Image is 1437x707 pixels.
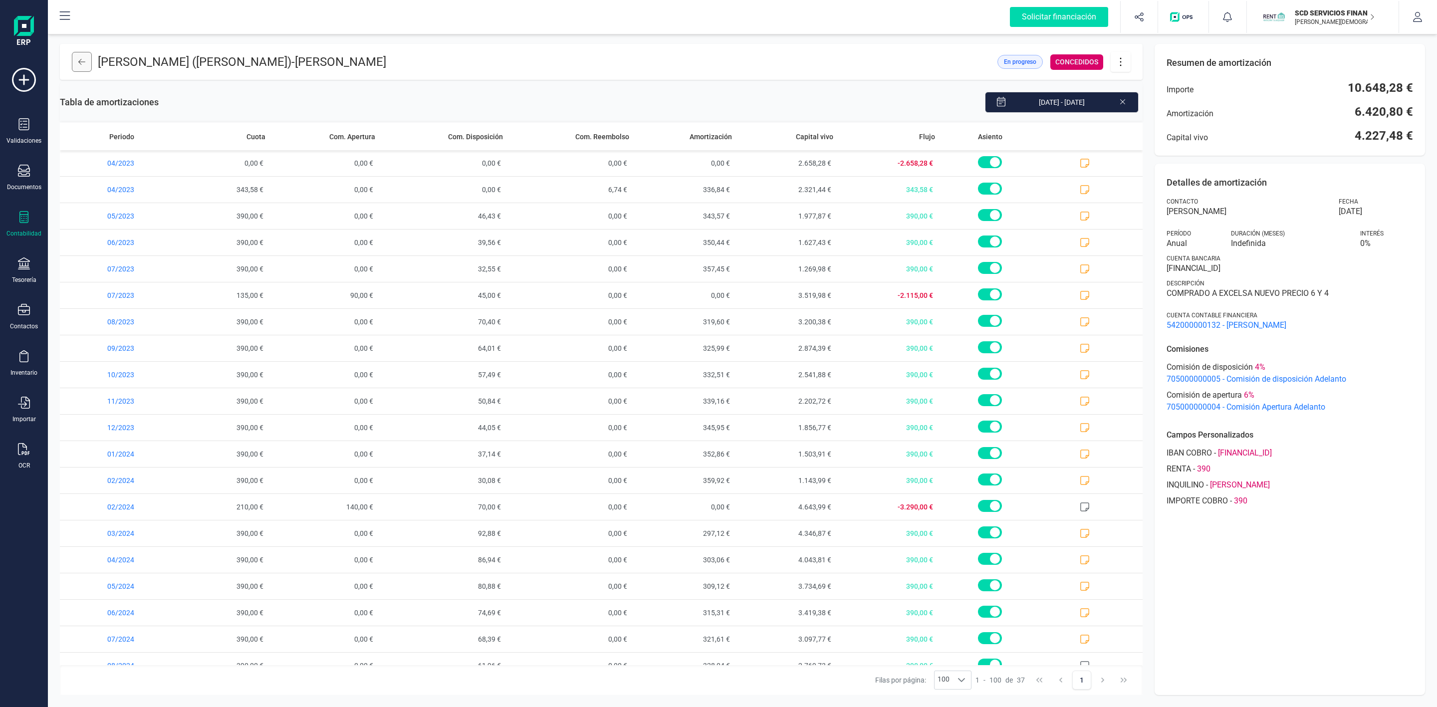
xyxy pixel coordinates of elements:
span: 303,06 € [633,547,736,573]
span: Com. Apertura [329,132,375,142]
span: INQUILINO [1167,479,1204,491]
span: RENTA [1167,463,1191,475]
span: 0,00 € [269,256,379,282]
div: Contactos [10,322,38,330]
span: 343,58 € [168,177,269,203]
span: IMPORTE COBRO [1167,495,1228,507]
div: Inventario [10,369,37,377]
span: 705000000005 - Comisión de disposición Adelanto [1167,373,1413,385]
span: 08/2023 [60,309,168,335]
span: 0,00 € [269,362,379,388]
span: 0,00 € [269,626,379,652]
span: 343,58 € [837,177,939,203]
div: - [1167,495,1413,507]
span: 1.143,99 € [736,468,838,493]
span: -2.658,28 € [837,150,939,176]
span: 0,00 € [269,388,379,414]
span: 4 % [1255,361,1265,373]
span: 0,00 € [507,573,633,599]
span: 390,00 € [168,335,269,361]
span: 0,00 € [507,335,633,361]
span: 05/2024 [60,573,168,599]
span: 315,31 € [633,600,736,626]
span: 390,00 € [168,415,269,441]
button: Next Page [1093,671,1112,690]
span: 390,00 € [837,653,939,679]
span: 390,00 € [168,256,269,282]
span: 0,00 € [633,494,736,520]
span: 390,00 € [837,573,939,599]
img: Logo de OPS [1170,12,1197,22]
span: 57,49 € [379,362,507,388]
span: 2.769,73 € [736,653,838,679]
span: 0,00 € [507,150,633,176]
span: 64,01 € [379,335,507,361]
span: Amortización [690,132,732,142]
span: 0,00 € [507,256,633,282]
span: 390,00 € [837,335,939,361]
span: 390,00 € [168,441,269,467]
span: 06/2024 [60,600,168,626]
span: 0,00 € [507,415,633,441]
span: 1.269,98 € [736,256,838,282]
span: 352,86 € [633,441,736,467]
span: 1.977,87 € [736,203,838,229]
button: Solicitar financiación [998,1,1120,33]
span: 332,51 € [633,362,736,388]
span: 0,00 € [269,203,379,229]
div: - [975,675,1025,685]
span: 0,00 € [269,573,379,599]
span: 02/2024 [60,468,168,493]
span: 0,00 € [269,600,379,626]
span: 0,00 € [507,441,633,467]
span: 0,00 € [269,468,379,493]
span: Tabla de amortizaciones [60,95,159,109]
span: 4.227,48 € [1355,128,1413,144]
div: - [1167,479,1413,491]
span: 0,00 € [507,362,633,388]
span: 390,00 € [837,415,939,441]
img: Logo Finanedi [14,16,34,48]
span: 0,00 € [507,468,633,493]
span: Comisión de apertura [1167,389,1242,401]
span: 3.200,38 € [736,309,838,335]
span: Período [1167,230,1191,237]
span: Interés [1360,230,1384,237]
span: Periodo [109,132,134,142]
span: 02/2024 [60,494,168,520]
span: 100 [989,675,1001,685]
span: -2.115,00 € [837,282,939,308]
span: 390,00 € [837,309,939,335]
span: 0,00 € [269,309,379,335]
p: Resumen de amortización [1167,56,1413,70]
span: [DATE] [1339,206,1362,218]
span: 0,00 € [507,203,633,229]
span: 0,00 € [269,230,379,255]
span: 390,00 € [168,653,269,679]
span: 80,88 € [379,573,507,599]
span: 37,14 € [379,441,507,467]
span: 390,00 € [168,547,269,573]
span: 0,00 € [269,177,379,203]
span: 390,00 € [837,230,939,255]
span: 0,00 € [507,600,633,626]
span: 390,00 € [837,203,939,229]
div: Documentos [7,183,41,191]
span: 0,00 € [507,230,633,255]
span: 0,00 € [507,520,633,546]
span: 0,00 € [269,441,379,467]
span: 0,00 € [379,150,507,176]
span: 390,00 € [168,309,269,335]
span: 01/2024 [60,441,168,467]
span: 0,00 € [269,150,379,176]
span: 1 [975,675,979,685]
span: 0,00 € [507,282,633,308]
span: 325,99 € [633,335,736,361]
span: 357,45 € [633,256,736,282]
span: 0,00 € [507,626,633,652]
span: 74,69 € [379,600,507,626]
span: 1.503,91 € [736,441,838,467]
span: 3.419,38 € [736,600,838,626]
span: 30,08 € [379,468,507,493]
span: 328,04 € [633,653,736,679]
